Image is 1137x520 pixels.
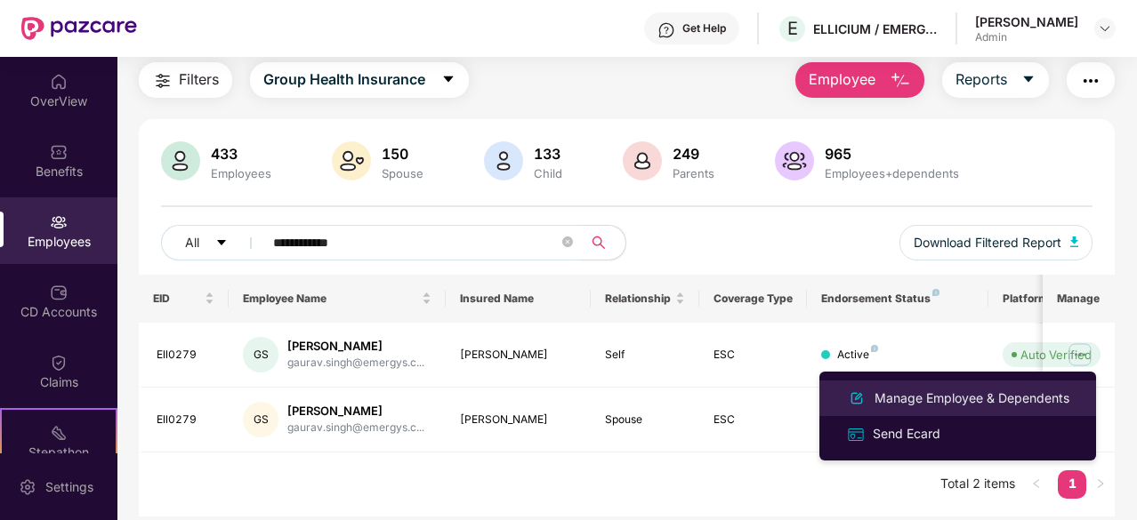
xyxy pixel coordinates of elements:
img: svg+xml;base64,PHN2ZyB4bWxucz0iaHR0cDovL3d3dy53My5vcmcvMjAwMC9zdmciIHdpZHRoPSIyNCIgaGVpZ2h0PSIyNC... [152,70,173,92]
th: Employee Name [229,275,446,323]
th: Insured Name [446,275,591,323]
div: ESC [714,412,794,428]
li: Total 2 items [940,470,1015,499]
div: gaurav.singh@emergys.c... [287,355,424,372]
div: Endorsement Status [821,292,973,306]
button: left [1022,470,1051,499]
div: ELLICIUM / EMERGYS SOLUTIONS PRIVATE LIMITED [813,20,938,37]
img: svg+xml;base64,PHN2ZyBpZD0iRW1wbG95ZWVzIiB4bWxucz0iaHR0cDovL3d3dy53My5vcmcvMjAwMC9zdmciIHdpZHRoPS... [50,213,68,231]
button: Reportscaret-down [942,62,1049,98]
div: [PERSON_NAME] [975,13,1078,30]
div: Spouse [605,412,685,428]
a: 1 [1058,470,1086,497]
button: right [1086,470,1115,499]
span: Employee [809,68,875,91]
img: svg+xml;base64,PHN2ZyBpZD0iQmVuZWZpdHMiIHhtbG5zPSJodHRwOi8vd3d3LnczLm9yZy8yMDAwL3N2ZyIgd2lkdGg9Ij... [50,143,68,161]
div: Stepathon [2,444,116,461]
div: Manage Employee & Dependents [871,388,1073,408]
span: Reports [956,68,1007,91]
button: search [582,225,626,260]
div: Active [837,347,878,364]
div: [PERSON_NAME] [287,338,424,355]
img: svg+xml;base64,PHN2ZyB4bWxucz0iaHR0cDovL3d3dy53My5vcmcvMjAwMC9zdmciIHdpZHRoPSI4IiBoZWlnaHQ9IjgiIH... [932,289,939,296]
img: svg+xml;base64,PHN2ZyB4bWxucz0iaHR0cDovL3d3dy53My5vcmcvMjAwMC9zdmciIHhtbG5zOnhsaW5rPSJodHRwOi8vd3... [484,141,523,180]
span: caret-down [441,72,456,88]
span: Group Health Insurance [263,68,425,91]
div: 249 [669,145,718,163]
img: svg+xml;base64,PHN2ZyB4bWxucz0iaHR0cDovL3d3dy53My5vcmcvMjAwMC9zdmciIHhtbG5zOnhsaW5rPSJodHRwOi8vd3... [332,141,371,180]
img: svg+xml;base64,PHN2ZyB4bWxucz0iaHR0cDovL3d3dy53My5vcmcvMjAwMC9zdmciIHhtbG5zOnhsaW5rPSJodHRwOi8vd3... [890,70,911,92]
div: 150 [378,145,427,163]
th: EID [139,275,230,323]
span: Download Filtered Report [914,233,1061,252]
div: ESC [714,347,794,364]
span: Employee Name [243,292,418,306]
span: Filters [179,68,219,91]
div: Parents [669,166,718,180]
img: svg+xml;base64,PHN2ZyB4bWxucz0iaHR0cDovL3d3dy53My5vcmcvMjAwMC9zdmciIHhtbG5zOnhsaW5rPSJodHRwOi8vd3... [846,388,867,409]
img: svg+xml;base64,PHN2ZyBpZD0iSG9tZSIgeG1sbnM9Imh0dHA6Ly93d3cudzMub3JnLzIwMDAvc3ZnIiB3aWR0aD0iMjAiIG... [50,73,68,91]
img: svg+xml;base64,PHN2ZyBpZD0iU2V0dGluZy0yMHgyMCIgeG1sbnM9Imh0dHA6Ly93d3cudzMub3JnLzIwMDAvc3ZnIiB3aW... [19,478,36,496]
span: caret-down [215,236,228,251]
div: 133 [530,145,566,163]
div: [PERSON_NAME] [460,412,577,428]
span: Relationship [605,292,672,306]
li: Previous Page [1022,470,1051,499]
span: caret-down [1021,72,1036,88]
div: Send Ecard [869,424,944,444]
img: svg+xml;base64,PHN2ZyB4bWxucz0iaHR0cDovL3d3dy53My5vcmcvMjAwMC9zdmciIHhtbG5zOnhsaW5rPSJodHRwOi8vd3... [623,141,662,180]
span: search [582,236,617,250]
div: Get Help [682,21,726,36]
button: Employee [795,62,924,98]
span: left [1031,478,1042,489]
div: Employees [207,166,275,180]
li: 1 [1058,470,1086,499]
div: Ell0279 [157,412,215,428]
div: Platform Status [1003,292,1101,306]
div: GS [243,337,278,372]
img: svg+xml;base64,PHN2ZyB4bWxucz0iaHR0cDovL3d3dy53My5vcmcvMjAwMC9zdmciIHdpZHRoPSIyMSIgaGVpZ2h0PSIyMC... [50,424,68,442]
div: [PERSON_NAME] [287,403,424,420]
span: right [1095,478,1106,489]
button: Group Health Insurancecaret-down [250,62,469,98]
img: svg+xml;base64,PHN2ZyB4bWxucz0iaHR0cDovL3d3dy53My5vcmcvMjAwMC9zdmciIHdpZHRoPSI4IiBoZWlnaHQ9IjgiIH... [871,345,878,352]
div: Child [530,166,566,180]
img: svg+xml;base64,PHN2ZyB4bWxucz0iaHR0cDovL3d3dy53My5vcmcvMjAwMC9zdmciIHdpZHRoPSIxNiIgaGVpZ2h0PSIxNi... [846,425,866,444]
span: close-circle [562,236,573,247]
img: svg+xml;base64,PHN2ZyB4bWxucz0iaHR0cDovL3d3dy53My5vcmcvMjAwMC9zdmciIHhtbG5zOnhsaW5rPSJodHRwOi8vd3... [161,141,200,180]
span: EID [153,292,202,306]
img: New Pazcare Logo [21,17,137,40]
span: E [787,18,798,39]
img: manageButton [1066,340,1094,369]
div: gaurav.singh@emergys.c... [287,420,424,436]
img: svg+xml;base64,PHN2ZyBpZD0iQ0RfQWNjb3VudHMiIGRhdGEtbmFtZT0iQ0QgQWNjb3VudHMiIHhtbG5zPSJodHRwOi8vd3... [50,284,68,301]
div: Admin [975,30,1078,44]
th: Coverage Type [699,275,808,323]
img: svg+xml;base64,PHN2ZyB4bWxucz0iaHR0cDovL3d3dy53My5vcmcvMjAwMC9zdmciIHhtbG5zOnhsaW5rPSJodHRwOi8vd3... [775,141,814,180]
div: Employees+dependents [821,166,963,180]
div: Auto Verified [1020,346,1092,364]
img: svg+xml;base64,PHN2ZyBpZD0iRHJvcGRvd24tMzJ4MzIiIHhtbG5zPSJodHRwOi8vd3d3LnczLm9yZy8yMDAwL3N2ZyIgd2... [1098,21,1112,36]
div: 965 [821,145,963,163]
div: Ell0279 [157,347,215,364]
button: Allcaret-down [161,225,270,260]
li: Next Page [1086,470,1115,499]
div: Self [605,347,685,364]
img: svg+xml;base64,PHN2ZyBpZD0iSGVscC0zMngzMiIgeG1sbnM9Imh0dHA6Ly93d3cudzMub3JnLzIwMDAvc3ZnIiB3aWR0aD... [657,21,675,39]
div: GS [243,402,278,437]
div: 433 [207,145,275,163]
div: [PERSON_NAME] [460,347,577,364]
img: svg+xml;base64,PHN2ZyBpZD0iQ2xhaW0iIHhtbG5zPSJodHRwOi8vd3d3LnczLm9yZy8yMDAwL3N2ZyIgd2lkdGg9IjIwIi... [50,354,68,372]
div: Settings [40,478,99,496]
button: Download Filtered Report [899,225,1093,260]
img: svg+xml;base64,PHN2ZyB4bWxucz0iaHR0cDovL3d3dy53My5vcmcvMjAwMC9zdmciIHdpZHRoPSIyNCIgaGVpZ2h0PSIyNC... [1080,70,1101,92]
div: Spouse [378,166,427,180]
img: svg+xml;base64,PHN2ZyB4bWxucz0iaHR0cDovL3d3dy53My5vcmcvMjAwMC9zdmciIHhtbG5zOnhsaW5rPSJodHRwOi8vd3... [1070,236,1079,247]
span: close-circle [562,235,573,252]
th: Relationship [591,275,699,323]
button: Filters [139,62,232,98]
span: All [185,233,199,252]
th: Manage [1043,275,1115,323]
